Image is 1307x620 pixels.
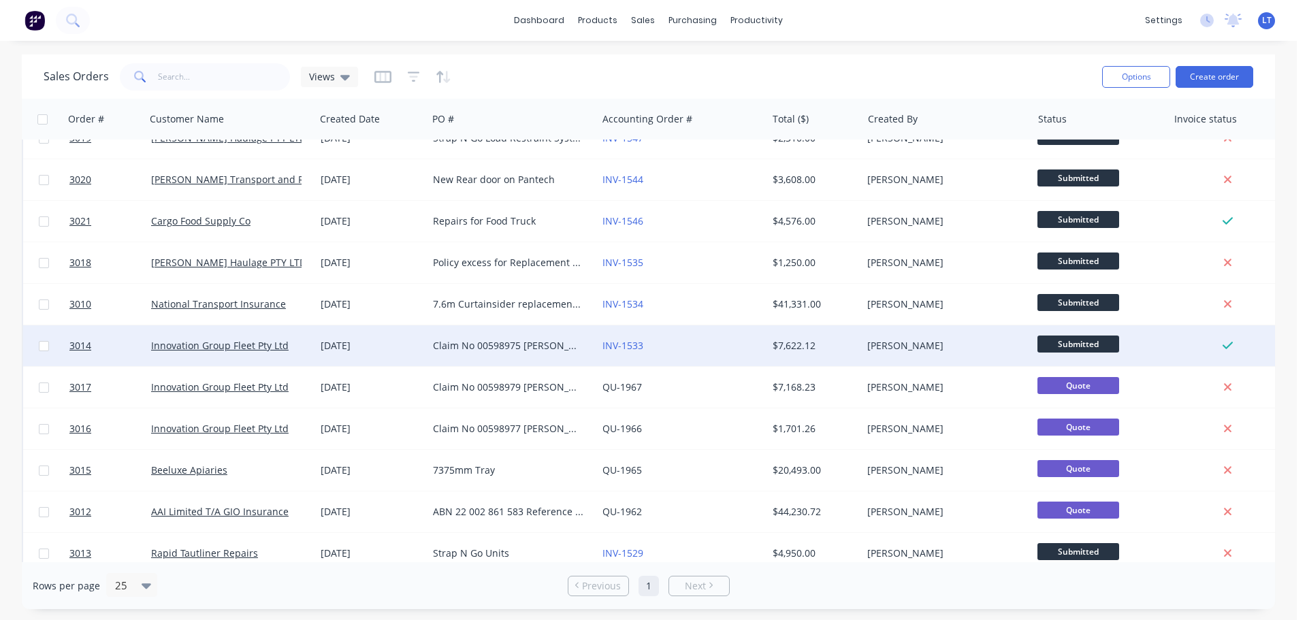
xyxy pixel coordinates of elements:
div: [DATE] [321,256,422,270]
div: Claim No 00598979 [PERSON_NAME] DN85QS Name is [PERSON_NAME] Policy no 322240798 GFT Booking no 5... [433,380,584,394]
div: [PERSON_NAME] [867,505,1018,519]
div: [PERSON_NAME] [867,256,1018,270]
div: products [571,10,624,31]
div: $4,576.00 [773,214,852,228]
div: Total ($) [773,112,809,126]
span: 3015 [69,463,91,477]
div: $1,250.00 [773,256,852,270]
div: New Rear door on Pantech [433,173,584,186]
span: Submitted [1037,169,1119,186]
a: Innovation Group Fleet Pty Ltd [151,380,289,393]
a: QU-1966 [602,422,642,435]
div: $1,701.26 [773,422,852,436]
a: INV-1544 [602,173,643,186]
img: Factory [25,10,45,31]
div: Status [1038,112,1067,126]
span: 3020 [69,173,91,186]
a: dashboard [507,10,571,31]
div: Invoice status [1174,112,1237,126]
span: 3010 [69,297,91,311]
a: 3014 [69,325,151,366]
a: 3010 [69,284,151,325]
div: $7,168.23 [773,380,852,394]
div: Claim No 00598977 [PERSON_NAME] DN85QS Name is [PERSON_NAME] Policy no 322240798 GFTBooking no 59... [433,422,584,436]
div: [PERSON_NAME] [867,380,1018,394]
div: ABN 22 002 861 583 Reference K009429638 [PERSON_NAME] OD 160216 [PERSON_NAME] XO80PQ [433,505,584,519]
div: productivity [724,10,790,31]
a: 3013 [69,533,151,574]
div: $3,608.00 [773,173,852,186]
div: settings [1138,10,1189,31]
a: Previous page [568,579,628,593]
span: Submitted [1037,294,1119,311]
div: Created Date [320,112,380,126]
a: INV-1533 [602,339,643,352]
div: [PERSON_NAME] [867,173,1018,186]
a: QU-1962 [602,505,642,518]
span: Submitted [1037,252,1119,270]
a: Page 1 is your current page [639,576,659,596]
span: Quote [1037,460,1119,477]
button: Options [1102,66,1170,88]
div: $7,622.12 [773,339,852,353]
div: [DATE] [321,463,422,477]
div: Created By [868,112,918,126]
a: Rapid Tautliner Repairs [151,546,258,559]
a: 3018 [69,242,151,283]
a: INV-1534 [602,297,643,310]
a: [PERSON_NAME] Haulage PTY LTD [151,256,306,269]
div: Repairs for Food Truck [433,214,584,228]
div: $44,230.72 [773,505,852,519]
h1: Sales Orders [44,70,109,83]
span: 3013 [69,546,91,560]
a: 3017 [69,367,151,408]
div: Customer Name [150,112,224,126]
a: 3015 [69,450,151,491]
span: Rows per page [33,579,100,593]
div: Claim No 00598975 [PERSON_NAME] DC61QW Name is [PERSON_NAME] Policy no 322240798 GFT Booking no 5... [433,339,584,353]
div: $20,493.00 [773,463,852,477]
div: [PERSON_NAME] [867,339,1018,353]
a: 3016 [69,408,151,449]
a: INV-1535 [602,256,643,269]
span: 3016 [69,422,91,436]
div: $41,331.00 [773,297,852,311]
div: [PERSON_NAME] [867,214,1018,228]
div: [DATE] [321,339,422,353]
span: LT [1262,14,1272,27]
span: 3018 [69,256,91,270]
div: $4,950.00 [773,546,852,560]
div: 7375mm Tray [433,463,584,477]
div: [DATE] [321,546,422,560]
span: 3014 [69,339,91,353]
a: Innovation Group Fleet Pty Ltd [151,339,289,352]
div: Strap N Go Units [433,546,584,560]
span: 3017 [69,380,91,394]
a: QU-1967 [602,380,642,393]
a: 3020 [69,159,151,200]
span: Quote [1037,377,1119,394]
a: Next page [669,579,729,593]
div: [DATE] [321,173,422,186]
input: Search... [158,63,291,91]
a: QU-1965 [602,463,642,476]
span: Previous [582,579,621,593]
div: Policy excess for Replacement 7.6m Curtainsider [433,256,584,270]
a: 3012 [69,491,151,532]
div: [PERSON_NAME] [867,422,1018,436]
span: Submitted [1037,211,1119,228]
span: Quote [1037,419,1119,436]
button: Create order [1176,66,1253,88]
div: [PERSON_NAME] [867,546,1018,560]
div: [PERSON_NAME] [867,297,1018,311]
div: 7.6m Curtainsider replacement Claim no 537836 - 460782 [PERSON_NAME] Haulage [433,297,584,311]
a: Cargo Food Supply Co [151,214,251,227]
a: Beeluxe Apiaries [151,463,227,476]
span: 3012 [69,505,91,519]
a: AAI Limited T/A GIO Insurance [151,505,289,518]
span: Submitted [1037,336,1119,353]
span: Submitted [1037,543,1119,560]
span: Next [685,579,706,593]
a: INV-1529 [602,546,643,559]
a: National Transport Insurance [151,297,286,310]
